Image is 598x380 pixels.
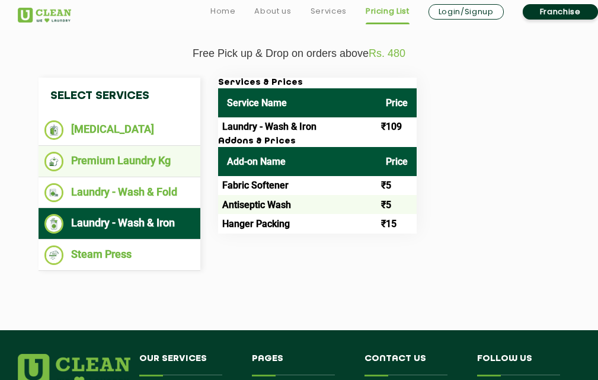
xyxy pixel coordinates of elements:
h4: Follow us [477,354,581,375]
td: Antiseptic Wash [218,195,377,214]
h4: Contact us [364,354,459,375]
li: Steam Press [44,245,194,265]
li: Laundry - Wash & Iron [44,214,194,234]
h3: Services & Prices [218,78,417,88]
img: Premium Laundry Kg [44,152,64,171]
a: Pricing List [366,4,410,18]
li: [MEDICAL_DATA] [44,120,194,140]
span: Rs. 480 [369,47,405,59]
a: Home [210,4,236,18]
img: Laundry - Wash & Iron [44,214,64,234]
th: Price [377,88,417,117]
img: Dry Cleaning [44,120,64,140]
th: Price [377,147,417,176]
td: ₹15 [377,214,417,233]
td: ₹5 [377,195,417,214]
h4: Our Services [139,354,234,375]
th: Service Name [218,88,377,117]
a: About us [254,4,291,18]
h4: Pages [252,354,347,375]
td: ₹109 [377,117,417,136]
a: Services [311,4,347,18]
a: Login/Signup [428,4,504,20]
img: Laundry - Wash & Fold [44,183,64,203]
li: Laundry - Wash & Fold [44,183,194,203]
td: Fabric Softener [218,176,377,195]
a: Franchise [523,4,598,20]
th: Add-on Name [218,147,377,176]
td: ₹5 [377,176,417,195]
td: Laundry - Wash & Iron [218,117,377,136]
img: UClean Laundry and Dry Cleaning [18,8,71,23]
p: Free Pick up & Drop on orders above [18,47,581,60]
td: Hanger Packing [218,214,377,233]
img: Steam Press [44,245,64,265]
h3: Addons & Prices [218,136,417,147]
h4: Select Services [39,78,200,114]
li: Premium Laundry Kg [44,152,194,171]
